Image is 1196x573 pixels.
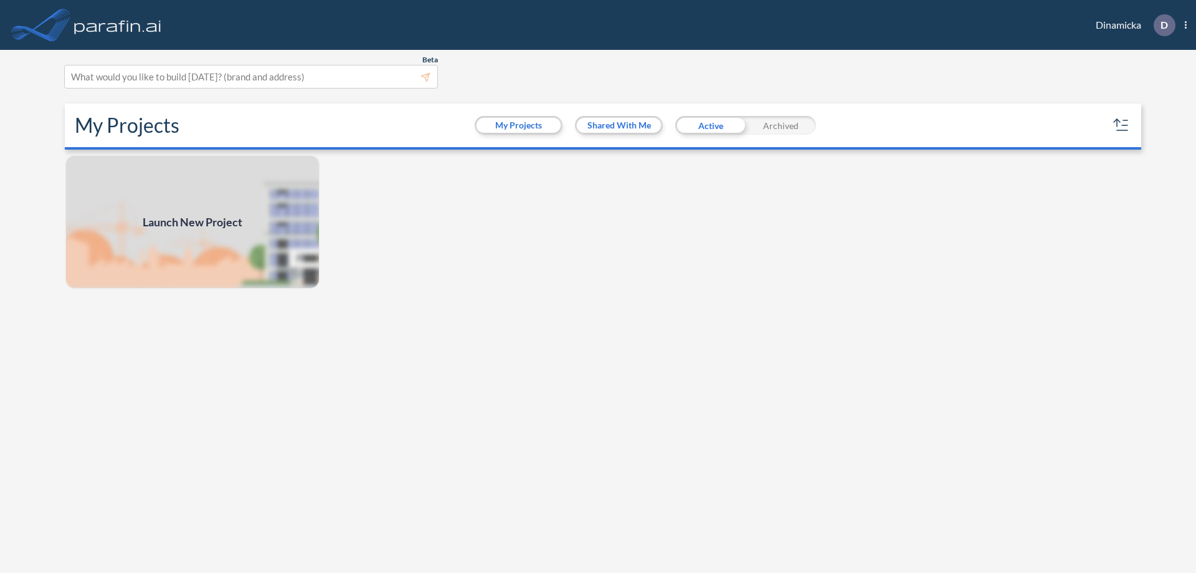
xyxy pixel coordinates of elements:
[72,12,164,37] img: logo
[1077,14,1187,36] div: Dinamicka
[577,118,661,133] button: Shared With Me
[422,55,438,65] span: Beta
[75,113,179,137] h2: My Projects
[477,118,561,133] button: My Projects
[675,116,746,135] div: Active
[746,116,816,135] div: Archived
[65,155,320,289] img: add
[65,155,320,289] a: Launch New Project
[143,214,242,231] span: Launch New Project
[1111,115,1131,135] button: sort
[1160,19,1168,31] p: D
